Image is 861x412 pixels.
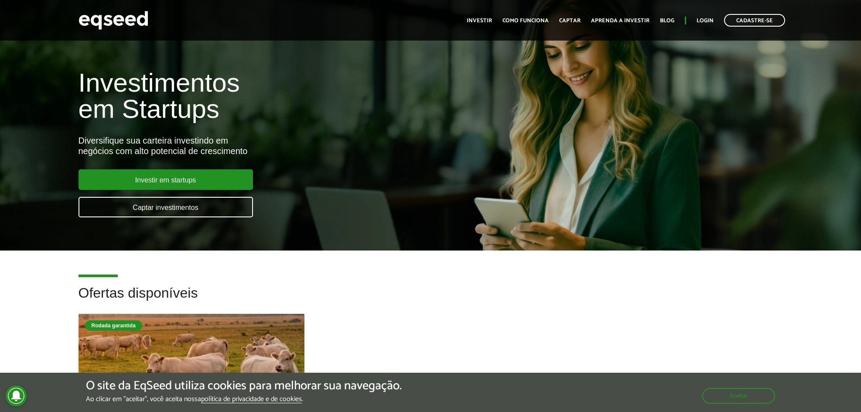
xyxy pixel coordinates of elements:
[467,18,492,24] a: Investir
[697,18,714,24] a: Login
[85,320,142,331] div: Rodada garantida
[79,197,253,217] a: Captar investimentos
[591,18,649,24] a: Aprenda a investir
[79,9,148,32] img: EqSeed
[660,18,674,24] a: Blog
[79,169,253,190] a: Investir em startups
[502,18,549,24] a: Como funciona
[559,18,581,24] a: Captar
[79,285,783,314] h2: Ofertas disponíveis
[724,14,785,27] a: Cadastre-se
[201,396,302,403] a: política de privacidade e de cookies
[86,395,402,403] p: Ao clicar em "aceitar", você aceita nossa .
[79,70,496,122] h1: Investimentos em Startups
[702,388,775,404] button: Aceitar
[86,379,402,393] h5: O site da EqSeed utiliza cookies para melhorar sua navegação.
[79,135,496,156] div: Diversifique sua carteira investindo em negócios com alto potencial de crescimento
